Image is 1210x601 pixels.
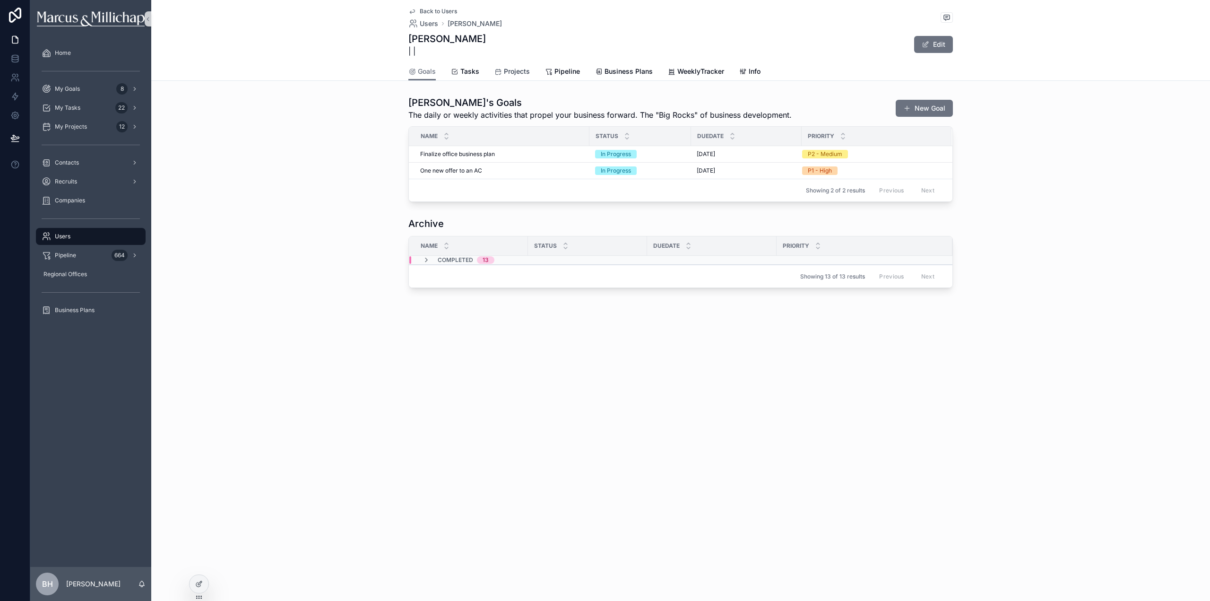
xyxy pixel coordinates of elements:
[802,150,940,158] a: P2 - Medium
[421,132,438,140] span: Name
[408,32,486,45] h1: [PERSON_NAME]
[36,247,146,264] a: Pipeline664
[914,36,953,53] button: Edit
[408,45,486,57] span: | |
[601,150,631,158] div: In Progress
[112,250,128,261] div: 664
[36,99,146,116] a: My Tasks22
[668,63,724,82] a: WeeklyTracker
[418,67,436,76] span: Goals
[55,85,80,93] span: My Goals
[808,166,832,175] div: P1 - High
[800,273,865,280] span: Showing 13 of 13 results
[116,121,128,132] div: 12
[494,63,530,82] a: Projects
[55,233,70,240] span: Users
[601,166,631,175] div: In Progress
[783,242,809,250] span: Priority
[55,104,80,112] span: My Tasks
[504,67,530,76] span: Projects
[808,132,834,140] span: Priority
[595,63,653,82] a: Business Plans
[596,132,618,140] span: Status
[116,83,128,95] div: 8
[37,11,144,26] img: App logo
[55,306,95,314] span: Business Plans
[595,150,685,158] a: In Progress
[420,167,584,174] a: One new offer to an AC
[438,256,473,264] span: Completed
[554,67,580,76] span: Pipeline
[36,173,146,190] a: Recruits
[749,67,761,76] span: Info
[115,102,128,113] div: 22
[36,228,146,245] a: Users
[545,63,580,82] a: Pipeline
[36,44,146,61] a: Home
[55,252,76,259] span: Pipeline
[808,150,842,158] div: P2 - Medium
[43,270,87,278] span: Regional Offices
[697,150,796,158] a: [DATE]
[677,67,724,76] span: WeeklyTracker
[896,100,953,117] button: New Goal
[36,154,146,171] a: Contacts
[697,150,715,158] span: [DATE]
[55,49,71,57] span: Home
[408,109,792,121] span: The daily or weekly activities that propel your business forward. The "Big Rocks" of business dev...
[420,150,584,158] a: Finalize office business plan
[697,167,715,174] span: [DATE]
[55,178,77,185] span: Recruits
[605,67,653,76] span: Business Plans
[66,579,121,589] p: [PERSON_NAME]
[420,167,482,174] span: One new offer to an AC
[420,19,438,28] span: Users
[55,123,87,131] span: My Projects
[653,242,680,250] span: DueDate
[30,38,151,331] div: scrollable content
[448,19,502,28] a: [PERSON_NAME]
[36,302,146,319] a: Business Plans
[36,118,146,135] a: My Projects12
[697,132,724,140] span: DueDate
[739,63,761,82] a: Info
[36,192,146,209] a: Companies
[36,80,146,97] a: My Goals8
[534,242,557,250] span: Status
[420,8,457,15] span: Back to Users
[42,578,53,590] span: BH
[36,266,146,283] a: Regional Offices
[408,96,792,109] h1: [PERSON_NAME]'s Goals
[460,67,479,76] span: Tasks
[408,19,438,28] a: Users
[697,167,796,174] a: [DATE]
[55,197,85,204] span: Companies
[408,217,444,230] h1: Archive
[806,187,865,194] span: Showing 2 of 2 results
[483,256,489,264] div: 13
[408,8,457,15] a: Back to Users
[408,63,436,81] a: Goals
[595,166,685,175] a: In Progress
[55,159,79,166] span: Contacts
[421,242,438,250] span: Name
[451,63,479,82] a: Tasks
[802,166,940,175] a: P1 - High
[420,150,495,158] span: Finalize office business plan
